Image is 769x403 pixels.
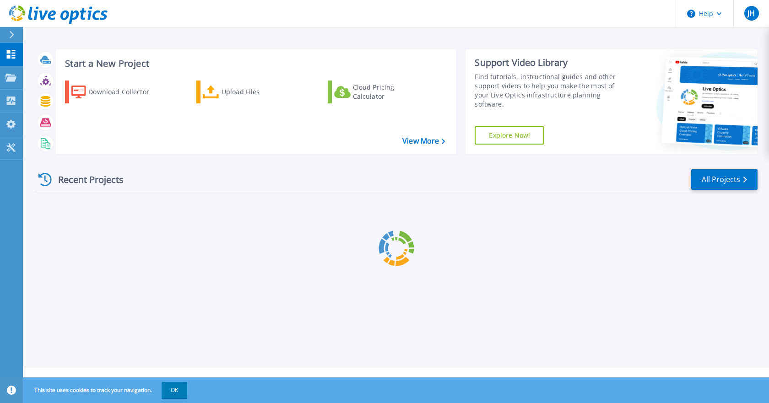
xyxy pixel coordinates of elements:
a: Download Collector [65,81,167,103]
div: Recent Projects [35,168,136,191]
a: Cloud Pricing Calculator [328,81,430,103]
div: Download Collector [88,83,162,101]
div: Cloud Pricing Calculator [353,83,426,101]
a: Upload Files [196,81,298,103]
div: Upload Files [222,83,295,101]
a: View More [402,137,445,145]
div: Find tutorials, instructional guides and other support videos to help you make the most of your L... [475,72,622,109]
a: All Projects [691,169,758,190]
h3: Start a New Project [65,59,445,69]
span: JH [747,10,755,17]
span: This site uses cookies to track your navigation. [25,382,187,398]
div: Support Video Library [475,57,622,69]
a: Explore Now! [475,126,544,145]
button: OK [162,382,187,398]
